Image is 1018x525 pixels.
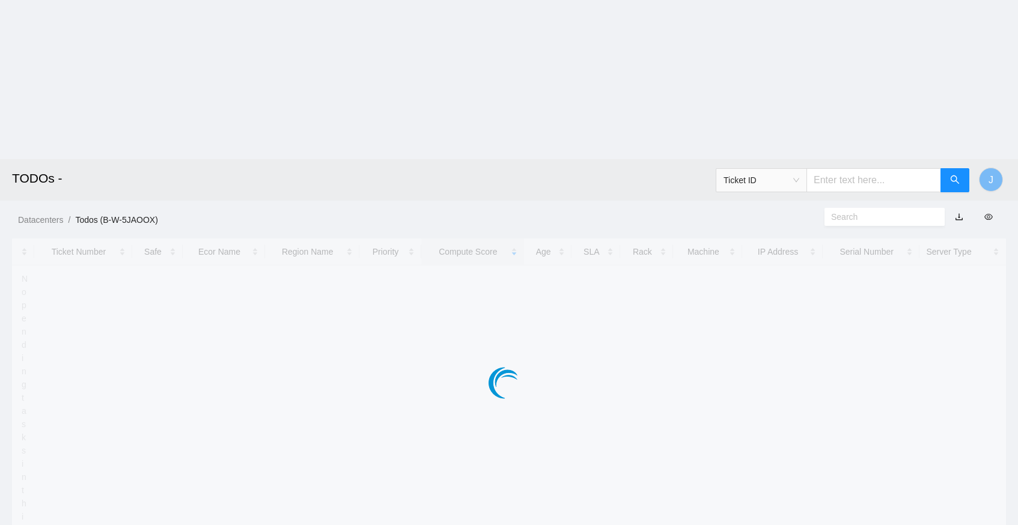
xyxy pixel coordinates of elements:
[979,168,1003,192] button: J
[989,172,993,187] span: J
[724,171,799,189] span: Ticket ID
[950,175,960,186] span: search
[946,207,972,226] button: download
[940,168,969,192] button: search
[68,215,70,225] span: /
[12,159,708,198] h2: TODOs -
[18,215,63,225] a: Datacenters
[831,210,928,223] input: Search
[984,213,993,221] span: eye
[75,215,157,225] a: Todos (B-W-5JAOOX)
[806,168,941,192] input: Enter text here...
